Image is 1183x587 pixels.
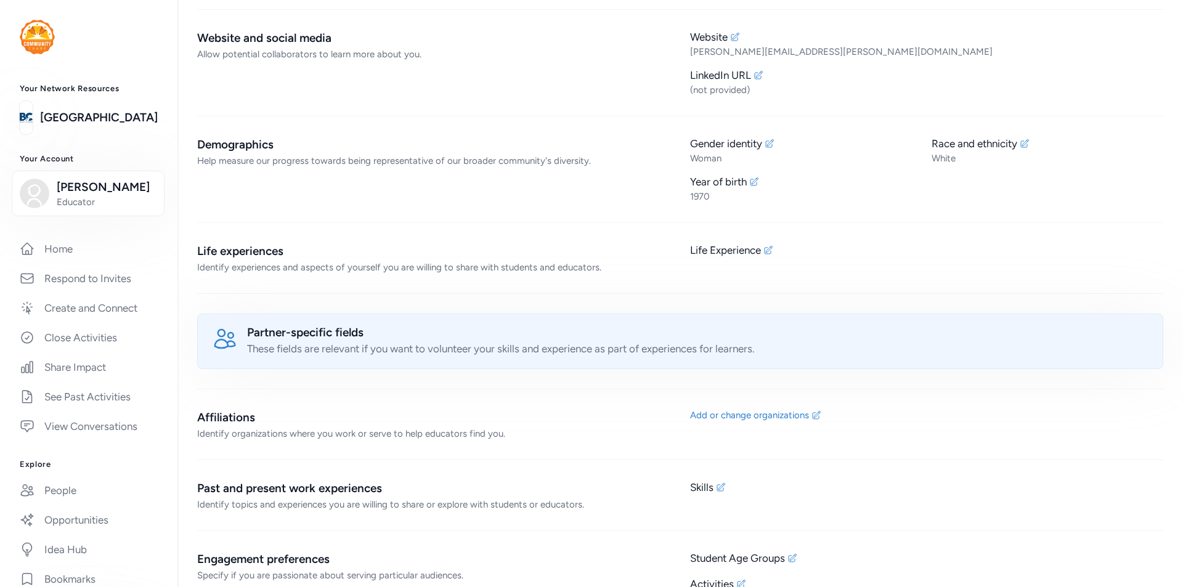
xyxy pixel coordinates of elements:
[197,480,670,497] div: Past and present work experiences
[10,506,168,533] a: Opportunities
[197,498,670,511] div: Identify topics and experiences you are willing to share or explore with students or educators.
[247,341,1148,356] div: These fields are relevant if you want to volunteer your skills and experience as part of experien...
[690,551,785,565] div: Student Age Groups
[40,109,158,126] a: [GEOGRAPHIC_DATA]
[20,154,158,164] h3: Your Account
[690,136,762,151] div: Gender identity
[197,48,670,60] div: Allow potential collaborators to learn more about you.
[10,235,168,262] a: Home
[690,174,747,189] div: Year of birth
[690,480,713,495] div: Skills
[57,196,157,208] span: Educator
[932,136,1017,151] div: Race and ethnicity
[10,413,168,440] a: View Conversations
[197,243,670,260] div: Life experiences
[690,46,1163,58] div: [PERSON_NAME][EMAIL_ADDRESS][PERSON_NAME][DOMAIN_NAME]
[690,152,922,164] div: Woman
[10,354,168,381] a: Share Impact
[20,459,158,469] h3: Explore
[10,324,168,351] a: Close Activities
[197,30,670,47] div: Website and social media
[20,20,55,54] img: logo
[932,152,1163,164] div: White
[197,409,670,426] div: Affiliations
[12,171,165,216] button: [PERSON_NAME]Educator
[690,243,761,257] div: Life Experience
[197,261,670,273] div: Identify experiences and aspects of yourself you are willing to share with students and educators.
[20,84,158,94] h3: Your Network Resources
[690,30,728,44] div: Website
[10,294,168,322] a: Create and Connect
[690,68,751,83] div: LinkedIn URL
[690,409,809,421] div: Add or change organizations
[197,551,670,568] div: Engagement preferences
[20,104,33,131] img: logo
[197,155,670,167] div: Help measure our progress towards being representative of our broader community's diversity.
[10,383,168,410] a: See Past Activities
[10,477,168,504] a: People
[197,136,670,153] div: Demographics
[690,84,1163,96] div: (not provided)
[57,179,157,196] span: [PERSON_NAME]
[10,536,168,563] a: Idea Hub
[690,190,922,203] div: 1970
[247,324,1148,341] div: Partner-specific fields
[197,569,670,581] div: Specify if you are passionate about serving particular audiences.
[10,265,168,292] a: Respond to Invites
[197,427,670,440] div: Identify organizations where you work or serve to help educators find you.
